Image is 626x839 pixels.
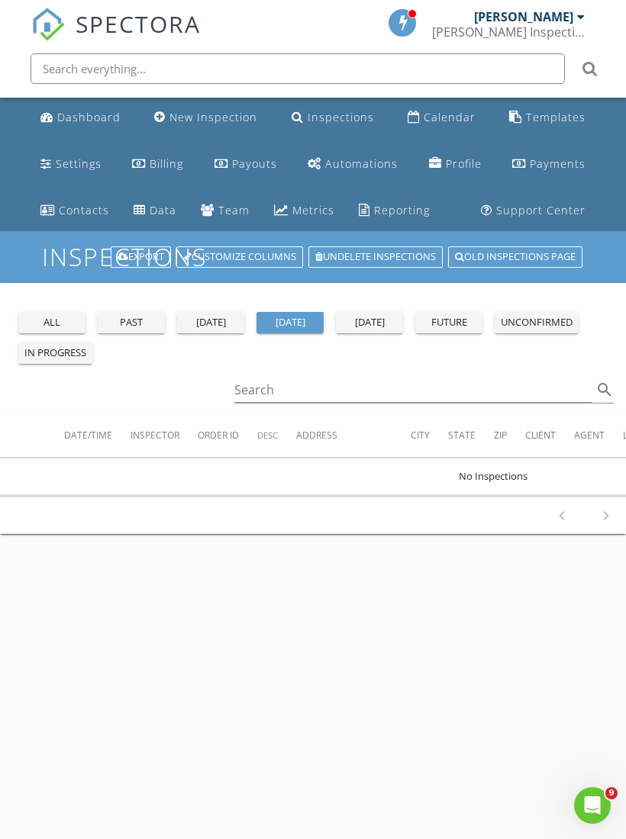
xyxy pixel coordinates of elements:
a: Export [111,246,171,268]
th: Date/Time: Not sorted. [64,415,131,458]
div: Payments [530,156,586,171]
div: Calendar [424,110,476,124]
i: search [595,381,614,399]
div: Billing [150,156,183,171]
div: Templates [526,110,586,124]
span: Zip [494,429,507,442]
button: future [415,312,482,333]
div: Ayuso Inspections [432,24,585,40]
div: past [104,315,159,330]
div: Contacts [59,203,109,217]
div: Data [150,203,176,217]
div: Reporting [374,203,430,217]
a: Support Center [475,197,592,225]
span: SPECTORA [76,8,201,40]
a: SPECTORA [31,21,201,53]
div: future [421,315,476,330]
th: Address: Not sorted. [296,415,411,458]
span: Order ID [198,429,239,442]
button: [DATE] [177,312,244,333]
div: unconfirmed [501,315,573,330]
span: Agent [574,429,605,442]
th: Inspector: Not sorted. [131,415,198,458]
span: Client [525,429,556,442]
a: Settings [34,150,108,178]
button: past [98,312,165,333]
div: [DATE] [183,315,238,330]
div: Team [218,203,250,217]
div: Dashboard [57,110,121,124]
a: Old inspections page [448,246,582,268]
a: Payouts [208,150,283,178]
iframe: Intercom live chat [574,787,611,824]
div: Payouts [232,156,277,171]
div: in progress [24,346,86,361]
div: New Inspection [169,110,257,124]
div: Inspections [308,110,374,124]
button: in progress [18,342,92,364]
span: Inspector [131,429,179,442]
a: Billing [126,150,189,178]
a: Data [127,197,182,225]
span: 9 [605,787,618,799]
a: Undelete inspections [308,246,443,268]
div: Automations [325,156,398,171]
a: Reporting [353,197,436,225]
th: Agent: Not sorted. [574,415,623,458]
span: Address [296,429,337,442]
span: State [448,429,476,442]
a: Company Profile [423,150,488,178]
a: Calendar [402,104,482,132]
a: Contacts [34,197,115,225]
button: [DATE] [257,312,324,333]
th: City: Not sorted. [411,415,448,458]
h1: Inspections [42,243,583,270]
div: Settings [56,156,102,171]
img: The Best Home Inspection Software - Spectora [31,8,65,41]
th: Client: Not sorted. [525,415,574,458]
a: Inspections [286,104,380,132]
a: Metrics [268,197,340,225]
div: Profile [446,156,482,171]
th: Desc: Not sorted. [257,415,296,458]
input: Search [234,378,593,403]
a: Payments [506,150,592,178]
span: Date/Time [64,429,112,442]
a: Templates [503,104,592,132]
a: Customize Columns [176,246,303,268]
div: all [24,315,79,330]
th: State: Not sorted. [448,415,494,458]
div: [PERSON_NAME] [474,9,573,24]
a: Dashboard [34,104,127,132]
a: Automations (Basic) [302,150,404,178]
th: Order ID: Not sorted. [198,415,257,458]
a: New Inspection [148,104,263,132]
div: [DATE] [342,315,397,330]
button: unconfirmed [495,312,579,333]
div: Metrics [292,203,334,217]
th: Zip: Not sorted. [494,415,525,458]
span: Desc [257,429,278,441]
span: City [411,429,430,442]
button: all [18,312,86,333]
a: Team [195,197,256,225]
div: Support Center [496,203,586,217]
input: Search everything... [31,53,565,84]
button: [DATE] [336,312,403,333]
div: [DATE] [263,315,318,330]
